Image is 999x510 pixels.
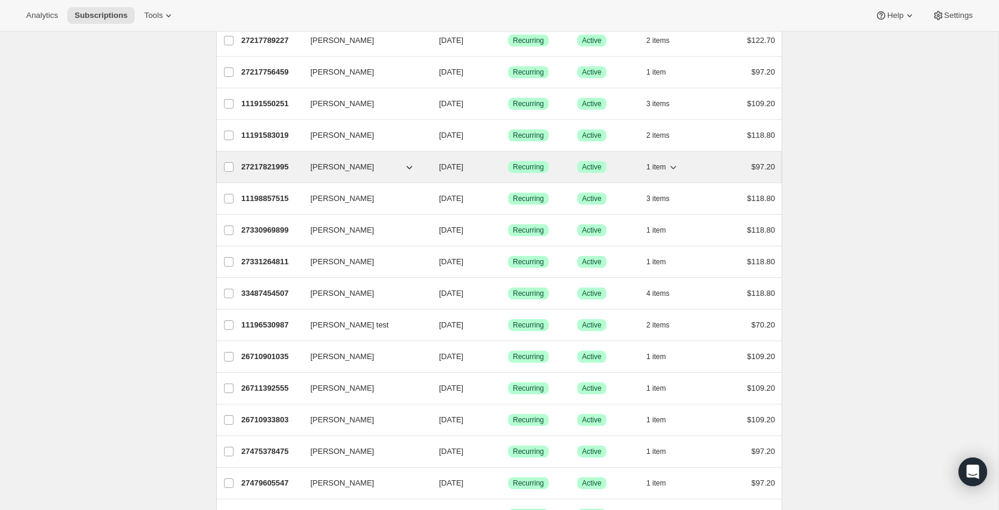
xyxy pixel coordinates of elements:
span: Recurring [513,225,544,235]
p: 27217756459 [241,66,301,78]
button: 1 item [646,222,679,239]
p: 11191550251 [241,98,301,110]
button: Help [868,7,922,24]
span: 1 item [646,447,666,456]
div: 11191583019[PERSON_NAME][DATE]SuccessRecurringSuccessActive2 items$118.80 [241,127,775,144]
span: Recurring [513,447,544,456]
span: [DATE] [439,99,463,108]
div: 26710933803[PERSON_NAME][DATE]SuccessRecurringSuccessActive1 item$109.20 [241,412,775,428]
span: [DATE] [439,257,463,266]
span: $118.80 [747,131,775,140]
button: [PERSON_NAME] [303,157,422,177]
span: [PERSON_NAME] [310,224,374,236]
div: 27331264811[PERSON_NAME][DATE]SuccessRecurringSuccessActive1 item$118.80 [241,254,775,270]
span: [DATE] [439,194,463,203]
button: 1 item [646,254,679,270]
span: Active [582,67,602,77]
span: [DATE] [439,131,463,140]
span: Recurring [513,478,544,488]
button: [PERSON_NAME] [303,252,422,271]
span: Recurring [513,99,544,109]
span: Tools [144,11,163,20]
span: Recurring [513,162,544,172]
p: 26710933803 [241,414,301,426]
span: [PERSON_NAME] [310,161,374,173]
span: $122.70 [747,36,775,45]
span: 1 item [646,225,666,235]
span: 2 items [646,131,670,140]
span: 3 items [646,194,670,203]
span: [PERSON_NAME] [310,477,374,489]
span: [PERSON_NAME] [310,193,374,205]
span: [PERSON_NAME] test [310,319,388,331]
span: [DATE] [439,289,463,298]
button: 2 items [646,127,683,144]
span: [DATE] [439,36,463,45]
span: 4 items [646,289,670,298]
span: [PERSON_NAME] [310,98,374,110]
div: 27330969899[PERSON_NAME][DATE]SuccessRecurringSuccessActive1 item$118.80 [241,222,775,239]
span: 2 items [646,36,670,45]
span: Settings [944,11,973,20]
span: 1 item [646,478,666,488]
span: $97.20 [751,162,775,171]
button: 4 items [646,285,683,302]
button: [PERSON_NAME] [303,31,422,50]
div: 11198857515[PERSON_NAME][DATE]SuccessRecurringSuccessActive3 items$118.80 [241,190,775,207]
span: 3 items [646,99,670,109]
span: Subscriptions [74,11,127,20]
span: Active [582,384,602,393]
div: 11196530987[PERSON_NAME] test[DATE]SuccessRecurringSuccessActive2 items$70.20 [241,317,775,333]
span: $118.80 [747,225,775,234]
button: [PERSON_NAME] [303,63,422,82]
button: 1 item [646,380,679,397]
span: $118.80 [747,257,775,266]
p: 11196530987 [241,319,301,331]
div: 11191550251[PERSON_NAME][DATE]SuccessRecurringSuccessActive3 items$109.20 [241,95,775,112]
button: [PERSON_NAME] [303,379,422,398]
span: [PERSON_NAME] [310,351,374,363]
div: 27217789227[PERSON_NAME][DATE]SuccessRecurringSuccessActive2 items$122.70 [241,32,775,49]
span: [DATE] [439,162,463,171]
span: [DATE] [439,384,463,392]
div: 27475378475[PERSON_NAME][DATE]SuccessRecurringSuccessActive1 item$97.20 [241,443,775,460]
span: Active [582,447,602,456]
span: Analytics [26,11,58,20]
button: [PERSON_NAME] [303,442,422,461]
button: Settings [925,7,980,24]
button: 3 items [646,95,683,112]
span: 1 item [646,162,666,172]
span: $118.80 [747,289,775,298]
span: 1 item [646,415,666,425]
span: Active [582,320,602,330]
span: Recurring [513,352,544,361]
span: $109.20 [747,415,775,424]
p: 11191583019 [241,129,301,141]
span: [PERSON_NAME] [310,256,374,268]
p: 26711392555 [241,382,301,394]
p: 11198857515 [241,193,301,205]
div: 27217756459[PERSON_NAME][DATE]SuccessRecurringSuccessActive1 item$97.20 [241,64,775,81]
p: 27217821995 [241,161,301,173]
button: [PERSON_NAME] test [303,316,422,335]
button: 1 item [646,475,679,492]
span: Active [582,415,602,425]
span: 1 item [646,384,666,393]
span: Recurring [513,36,544,45]
button: [PERSON_NAME] [303,126,422,145]
span: Recurring [513,320,544,330]
span: $109.20 [747,352,775,361]
span: [DATE] [439,447,463,456]
span: [PERSON_NAME] [310,288,374,299]
span: $109.20 [747,384,775,392]
span: $97.20 [751,447,775,456]
span: Recurring [513,194,544,203]
div: 27217821995[PERSON_NAME][DATE]SuccessRecurringSuccessActive1 item$97.20 [241,159,775,175]
button: Subscriptions [67,7,135,24]
span: Active [582,36,602,45]
span: [PERSON_NAME] [310,35,374,47]
button: [PERSON_NAME] [303,410,422,429]
p: 26710901035 [241,351,301,363]
div: 26711392555[PERSON_NAME][DATE]SuccessRecurringSuccessActive1 item$109.20 [241,380,775,397]
button: [PERSON_NAME] [303,221,422,240]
